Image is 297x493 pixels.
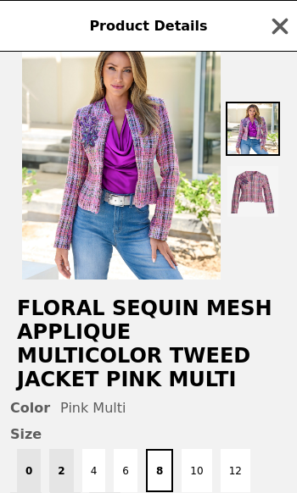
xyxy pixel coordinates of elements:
[10,400,50,416] span: Color
[22,32,221,280] img: Pink Multi / 8
[182,449,211,492] button: 10
[82,449,106,492] button: 4
[226,164,280,219] img: Thumbnail 2
[10,400,287,416] div: Pink Multi
[89,18,207,34] span: Product Details
[114,449,137,492] button: 6
[10,426,287,442] span: Size
[226,102,280,156] img: Thumbnail 1
[146,449,173,492] button: 8
[221,449,250,492] button: 12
